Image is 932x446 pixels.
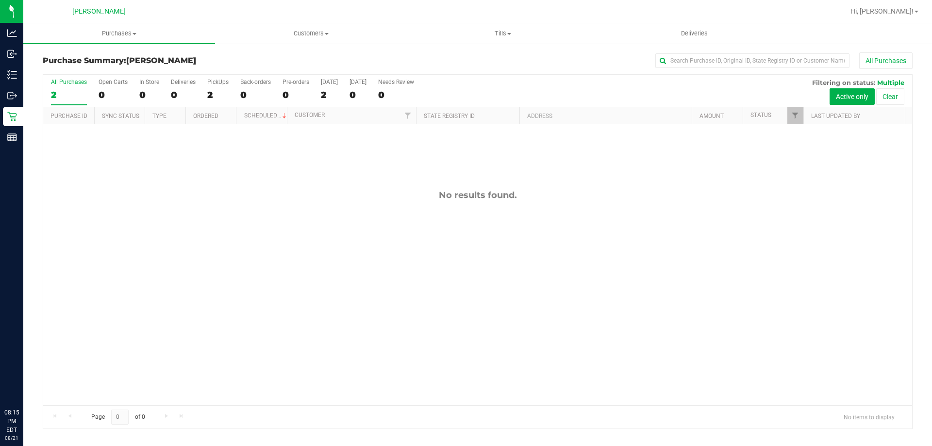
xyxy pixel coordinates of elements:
[215,23,407,44] a: Customers
[519,107,692,124] th: Address
[7,91,17,100] inline-svg: Outbound
[51,89,87,100] div: 2
[23,29,215,38] span: Purchases
[139,79,159,85] div: In Store
[99,89,128,100] div: 0
[400,107,416,124] a: Filter
[750,112,771,118] a: Status
[23,23,215,44] a: Purchases
[51,79,87,85] div: All Purchases
[72,7,126,16] span: [PERSON_NAME]
[787,107,803,124] a: Filter
[407,29,598,38] span: Tills
[102,113,139,119] a: Sync Status
[171,89,196,100] div: 0
[655,53,849,68] input: Search Purchase ID, Original ID, State Registry ID or Customer Name...
[43,56,333,65] h3: Purchase Summary:
[378,89,414,100] div: 0
[407,23,599,44] a: Tills
[99,79,128,85] div: Open Carts
[668,29,721,38] span: Deliveries
[321,89,338,100] div: 2
[830,88,875,105] button: Active only
[7,112,17,121] inline-svg: Retail
[699,113,724,119] a: Amount
[349,79,366,85] div: [DATE]
[7,49,17,59] inline-svg: Inbound
[4,408,19,434] p: 08:15 PM EDT
[859,52,913,69] button: All Purchases
[599,23,790,44] a: Deliveries
[171,79,196,85] div: Deliveries
[321,79,338,85] div: [DATE]
[877,79,904,86] span: Multiple
[812,79,875,86] span: Filtering on status:
[283,89,309,100] div: 0
[7,28,17,38] inline-svg: Analytics
[139,89,159,100] div: 0
[152,113,166,119] a: Type
[283,79,309,85] div: Pre-orders
[4,434,19,442] p: 08/21
[126,56,196,65] span: [PERSON_NAME]
[83,410,153,425] span: Page of 0
[811,113,860,119] a: Last Updated By
[295,112,325,118] a: Customer
[50,113,87,119] a: Purchase ID
[207,79,229,85] div: PickUps
[349,89,366,100] div: 0
[10,368,39,397] iframe: Resource center
[378,79,414,85] div: Needs Review
[7,132,17,142] inline-svg: Reports
[193,113,218,119] a: Ordered
[216,29,406,38] span: Customers
[836,410,902,424] span: No items to display
[424,113,475,119] a: State Registry ID
[240,79,271,85] div: Back-orders
[244,112,288,119] a: Scheduled
[207,89,229,100] div: 2
[240,89,271,100] div: 0
[43,190,912,200] div: No results found.
[876,88,904,105] button: Clear
[850,7,914,15] span: Hi, [PERSON_NAME]!
[7,70,17,80] inline-svg: Inventory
